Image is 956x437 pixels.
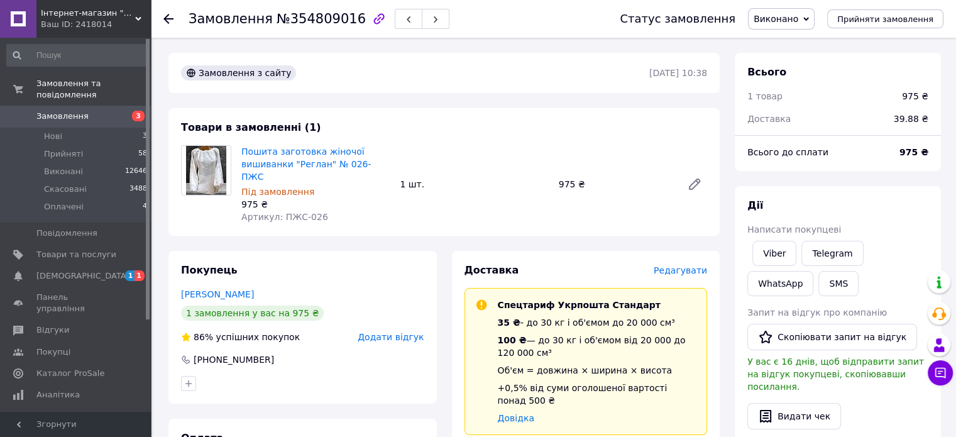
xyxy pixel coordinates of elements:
[620,13,735,25] div: Статус замовлення
[899,147,928,157] b: 975 ₴
[138,148,147,160] span: 58
[44,148,83,160] span: Прийняті
[498,316,697,329] div: - до 30 кг і об'ємом до 20 000 см³
[181,264,238,276] span: Покупець
[36,228,97,239] span: Повідомлення
[241,147,371,182] a: Пошита заготовка жіночої вишиванки "Реглан" № 026-ПЖС
[498,413,534,423] a: Довідка
[6,44,148,67] input: Пошук
[747,307,887,318] span: Запит на відгук про компанію
[241,187,314,197] span: Під замовлення
[682,172,707,197] a: Редагувати
[241,212,328,222] span: Артикул: ПЖС-026
[754,14,798,24] span: Виконано
[837,14,933,24] span: Прийняти замовлення
[886,105,936,133] div: 39.88 ₴
[818,271,859,296] button: SMS
[747,147,828,157] span: Всього до сплати
[44,131,62,142] span: Нові
[41,19,151,30] div: Ваш ID: 2418014
[654,265,707,275] span: Редагувати
[752,241,796,266] a: Viber
[464,264,519,276] span: Доставка
[747,271,813,296] a: WhatsApp
[395,175,553,193] div: 1 шт.
[747,224,841,235] span: Написати покупцеві
[132,111,145,121] span: 3
[747,66,786,78] span: Всього
[36,389,80,401] span: Аналітика
[44,166,83,177] span: Виконані
[36,111,89,122] span: Замовлення
[241,198,390,211] div: 975 ₴
[747,403,841,429] button: Видати чек
[41,8,135,19] span: Інтернет-магазин "Диво Голка"
[143,131,147,142] span: 3
[902,90,928,102] div: 975 ₴
[928,360,953,385] button: Чат з покупцем
[277,11,366,26] span: №354809016
[192,353,275,366] div: [PHONE_NUMBER]
[181,65,296,80] div: Замовлення з сайту
[827,9,943,28] button: Прийняти замовлення
[125,166,147,177] span: 12646
[747,114,791,124] span: Доставка
[554,175,677,193] div: 975 ₴
[163,13,173,25] div: Повернутися назад
[36,249,116,260] span: Товари та послуги
[125,270,135,281] span: 1
[747,199,763,211] span: Дії
[135,270,145,281] span: 1
[747,357,924,392] span: У вас є 16 днів, щоб відправити запит на відгук покупцеві, скопіювавши посилання.
[498,334,697,359] div: — до 30 кг і об'ємом від 20 000 до 120 000 см³
[36,324,69,336] span: Відгуки
[498,364,697,377] div: Об'єм = довжина × ширина × висота
[44,184,87,195] span: Скасовані
[44,201,84,213] span: Оплачені
[36,292,116,314] span: Панель управління
[801,241,863,266] a: Telegram
[181,331,300,343] div: успішних покупок
[498,300,661,310] span: Спецтариф Укрпошта Стандарт
[181,289,254,299] a: [PERSON_NAME]
[143,201,147,213] span: 4
[186,146,226,195] img: Пошита заготовка жіночої вишиванки "Реглан" № 026-ПЖС
[36,78,151,101] span: Замовлення та повідомлення
[498,335,527,345] span: 100 ₴
[649,68,707,78] time: [DATE] 10:38
[36,346,70,358] span: Покупці
[189,11,273,26] span: Замовлення
[358,332,424,342] span: Додати відгук
[747,324,917,350] button: Скопіювати запит на відгук
[36,270,129,282] span: [DEMOGRAPHIC_DATA]
[181,306,324,321] div: 1 замовлення у вас на 975 ₴
[129,184,147,195] span: 3488
[36,368,104,379] span: Каталог ProSale
[747,91,783,101] span: 1 товар
[36,411,116,433] span: Інструменти веб-майстра та SEO
[194,332,213,342] span: 86%
[498,382,697,407] div: +0,5% від суми оголошеної вартості понад 500 ₴
[498,318,520,328] span: 35 ₴
[181,121,321,133] span: Товари в замовленні (1)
